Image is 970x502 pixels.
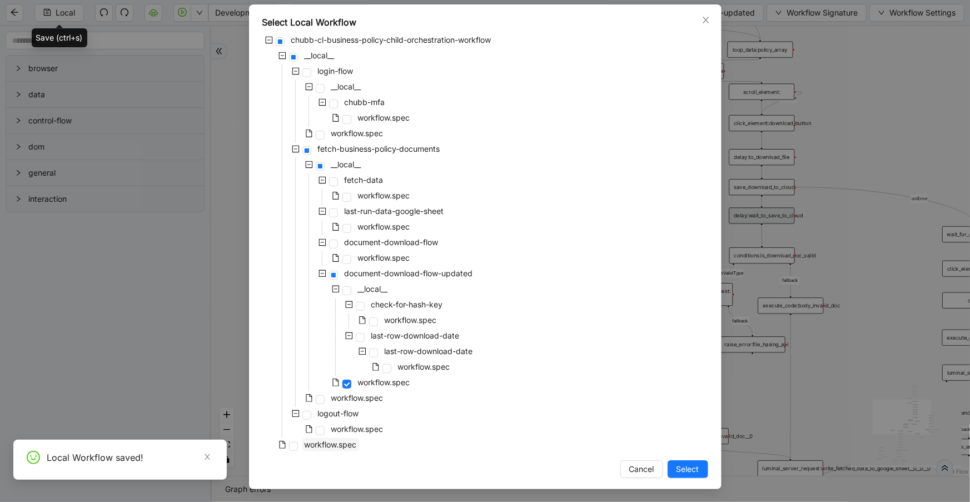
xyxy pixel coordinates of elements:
[47,451,213,464] div: Local Workflow saved!
[331,160,361,169] span: __local__
[382,345,475,358] span: last-row-download-date
[356,220,412,233] span: workflow.spec
[345,332,353,340] span: minus-square
[358,191,410,200] span: workflow.spec
[342,173,386,187] span: fetch-data
[345,301,353,309] span: minus-square
[371,331,460,340] span: last-row-download-date
[358,222,410,231] span: workflow.spec
[332,223,340,231] span: file
[289,33,494,47] span: chubb-cl-business-policy-child-orchestration-workflow
[302,438,359,451] span: workflow.spec
[356,189,412,202] span: workflow.spec
[318,144,440,153] span: fetch-business-policy-documents
[358,113,410,122] span: workflow.spec
[668,460,708,478] button: Select
[319,207,326,215] span: minus-square
[345,206,444,216] span: last-run-data-google-sheet
[318,66,354,76] span: login-flow
[345,269,473,278] span: document-download-flow-updated
[369,329,462,342] span: last-row-download-date
[32,28,87,47] div: Save (ctrl+s)
[331,128,384,138] span: workflow.spec
[382,314,439,327] span: workflow.spec
[356,282,390,296] span: __local__
[305,425,313,433] span: file
[291,35,491,44] span: chubb-cl-business-policy-child-orchestration-workflow
[278,441,286,449] span: file
[371,300,443,309] span: check-for-hash-key
[292,410,300,417] span: minus-square
[356,376,412,389] span: workflow.spec
[358,253,410,262] span: workflow.spec
[27,451,40,464] span: smile
[629,463,654,475] span: Cancel
[329,127,386,140] span: workflow.spec
[369,298,445,311] span: check-for-hash-key
[292,145,300,153] span: minus-square
[700,14,712,26] button: Close
[358,377,410,387] span: workflow.spec
[342,205,446,218] span: last-run-data-google-sheet
[316,142,442,156] span: fetch-business-policy-documents
[329,423,386,436] span: workflow.spec
[316,64,356,78] span: login-flow
[359,347,366,355] span: minus-square
[319,270,326,277] span: minus-square
[702,16,710,24] span: close
[319,238,326,246] span: minus-square
[318,409,359,418] span: logout-flow
[396,360,452,374] span: workflow.spec
[316,407,361,420] span: logout-flow
[331,393,384,402] span: workflow.spec
[342,236,441,249] span: document-download-flow
[331,424,384,434] span: workflow.spec
[398,362,450,371] span: workflow.spec
[305,394,313,402] span: file
[372,363,380,371] span: file
[359,316,366,324] span: file
[332,285,340,293] span: minus-square
[620,460,663,478] button: Cancel
[329,391,386,405] span: workflow.spec
[319,176,326,184] span: minus-square
[342,267,475,280] span: document-download-flow-updated
[385,346,473,356] span: last-row-download-date
[305,440,357,449] span: workflow.spec
[358,284,388,294] span: __local__
[345,97,385,107] span: chubb-mfa
[332,254,340,262] span: file
[265,36,273,44] span: minus-square
[278,52,286,59] span: minus-square
[345,175,384,185] span: fetch-data
[331,82,361,91] span: __local__
[332,379,340,386] span: file
[305,51,335,60] span: __local__
[305,130,313,137] span: file
[292,67,300,75] span: minus-square
[332,192,340,200] span: file
[676,463,699,475] span: Select
[356,251,412,265] span: workflow.spec
[302,49,337,62] span: __local__
[329,80,364,93] span: __local__
[342,96,387,109] span: chubb-mfa
[356,111,412,125] span: workflow.spec
[305,161,313,168] span: minus-square
[319,98,326,106] span: minus-square
[262,16,708,29] div: Select Local Workflow
[329,158,364,171] span: __local__
[385,315,437,325] span: workflow.spec
[332,114,340,122] span: file
[203,453,211,461] span: close
[345,237,439,247] span: document-download-flow
[305,83,313,91] span: minus-square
